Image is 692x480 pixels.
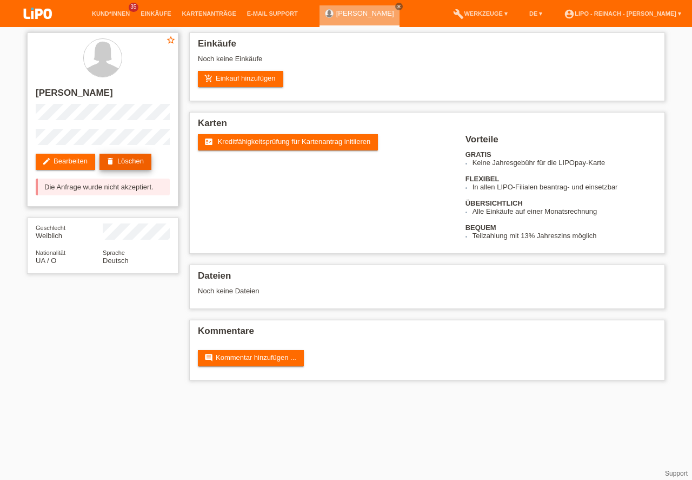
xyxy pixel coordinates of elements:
div: Noch keine Einkäufe [198,55,656,71]
i: delete [106,157,115,166]
a: Kartenanträge [177,10,242,17]
span: Kreditfähigkeitsprüfung für Kartenantrag initiieren [218,137,371,146]
a: account_circleLIPO - Reinach - [PERSON_NAME] ▾ [558,10,687,17]
a: commentKommentar hinzufügen ... [198,350,304,366]
div: Weiblich [36,223,103,240]
span: Deutsch [103,257,129,265]
i: comment [204,353,213,362]
a: Support [665,470,688,477]
i: edit [42,157,51,166]
div: Noch keine Dateien [198,287,528,295]
span: Geschlecht [36,225,65,231]
b: ÜBERSICHTLICH [465,199,523,207]
a: LIPO pay [11,22,65,30]
b: GRATIS [465,150,491,159]
h2: Karten [198,118,656,134]
a: [PERSON_NAME] [336,9,394,17]
a: buildWerkzeuge ▾ [448,10,513,17]
li: In allen LIPO-Filialen beantrag- und einsetzbar [473,183,656,191]
a: editBearbeiten [36,154,95,170]
a: Einkäufe [135,10,176,17]
div: Die Anfrage wurde nicht akzeptiert. [36,179,170,195]
a: DE ▾ [524,10,548,17]
li: Alle Einkäufe auf einer Monatsrechnung [473,207,656,215]
a: fact_check Kreditfähigkeitsprüfung für Kartenantrag initiieren [198,134,378,150]
a: E-Mail Support [242,10,303,17]
a: star_border [166,35,176,47]
i: star_border [166,35,176,45]
h2: Einkäufe [198,38,656,55]
a: Kund*innen [86,10,135,17]
i: account_circle [564,9,575,19]
b: FLEXIBEL [465,175,500,183]
i: build [453,9,464,19]
span: 35 [129,3,138,12]
i: fact_check [204,137,213,146]
span: Ukraine / O / 28.04.2022 [36,257,56,265]
h2: Dateien [198,271,656,287]
h2: Kommentare [198,326,656,342]
i: close [396,4,402,9]
a: deleteLöschen [99,154,151,170]
h2: [PERSON_NAME] [36,88,170,104]
b: BEQUEM [465,223,496,232]
span: Nationalität [36,249,65,256]
li: Keine Jahresgebühr für die LIPOpay-Karte [473,159,656,167]
a: add_shopping_cartEinkauf hinzufügen [198,71,283,87]
h2: Vorteile [465,134,656,150]
i: add_shopping_cart [204,74,213,83]
li: Teilzahlung mit 13% Jahreszins möglich [473,232,656,240]
span: Sprache [103,249,125,256]
a: close [395,3,403,10]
